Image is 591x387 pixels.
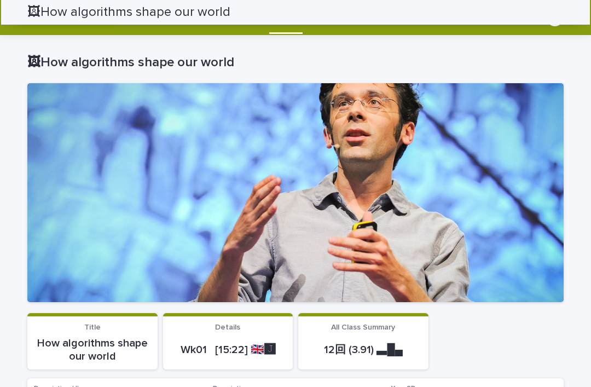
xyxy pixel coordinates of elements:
[215,324,240,331] span: Details
[84,324,101,331] span: Title
[170,343,287,356] p: Wk01 [15:22] 🇬🇧🅹️
[305,343,422,356] p: 12回 (3.91) ▃█▄
[27,55,559,71] p: 🖼How algorithms shape our world
[34,337,151,363] p: How algorithms shape our world
[331,324,395,331] span: All Class Summary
